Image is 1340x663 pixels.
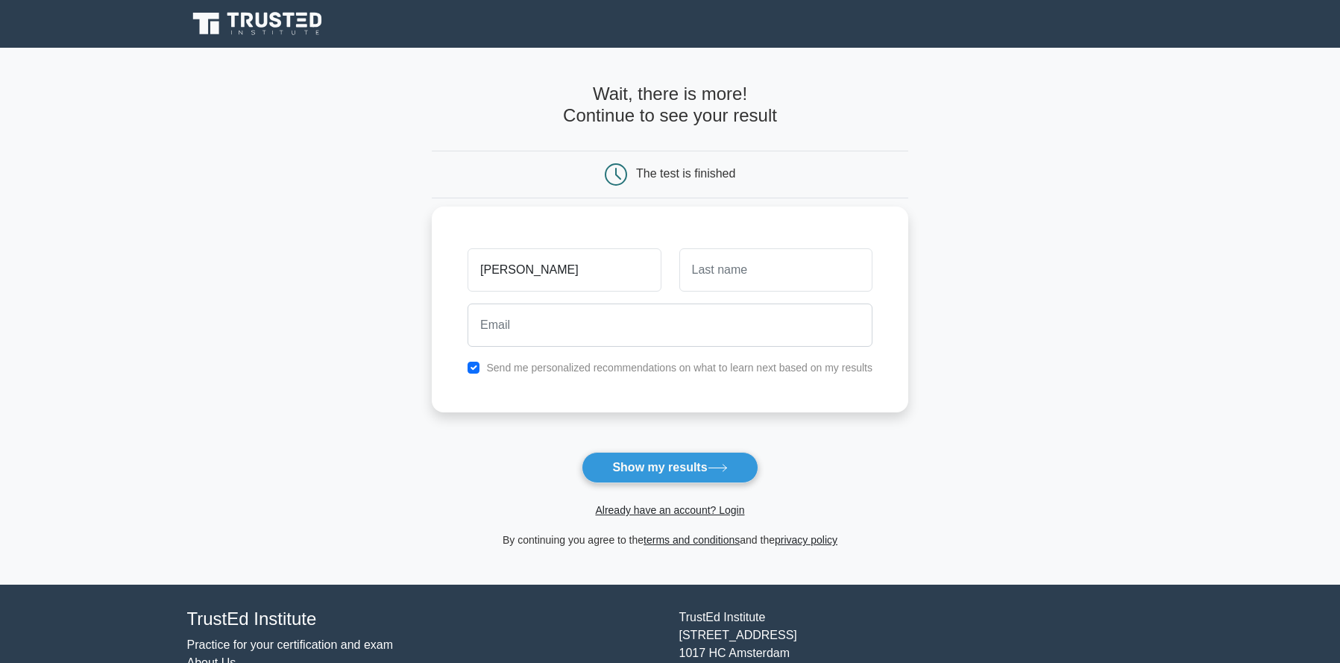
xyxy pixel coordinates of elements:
div: The test is finished [636,167,735,180]
h4: TrustEd Institute [187,609,661,630]
a: privacy policy [775,534,837,546]
input: Last name [679,248,872,292]
button: Show my results [582,452,758,483]
a: Practice for your certification and exam [187,638,394,651]
h4: Wait, there is more! Continue to see your result [432,84,908,127]
div: By continuing you agree to the and the [423,531,917,549]
input: Email [468,304,872,347]
a: Already have an account? Login [595,504,744,516]
input: First name [468,248,661,292]
a: terms and conditions [644,534,740,546]
label: Send me personalized recommendations on what to learn next based on my results [486,362,872,374]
